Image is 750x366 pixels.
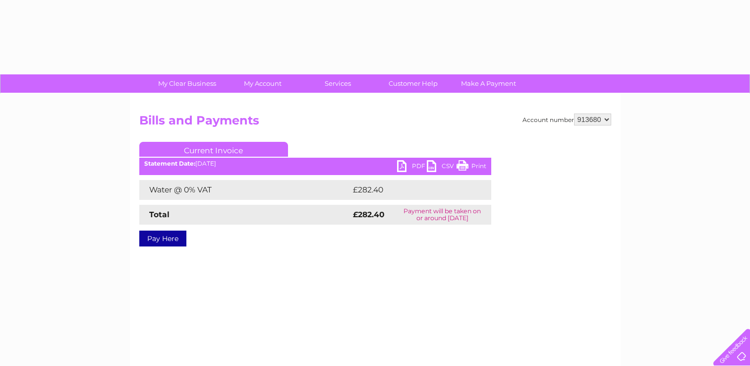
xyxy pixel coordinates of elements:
div: [DATE] [139,160,491,167]
b: Statement Date: [144,160,195,167]
td: Payment will be taken on or around [DATE] [394,205,491,225]
div: Account number [522,114,611,125]
a: Services [297,74,379,93]
h2: Bills and Payments [139,114,611,132]
a: Current Invoice [139,142,288,157]
td: Water @ 0% VAT [139,180,350,200]
a: My Clear Business [146,74,228,93]
strong: £282.40 [353,210,385,219]
a: Print [457,160,486,175]
strong: Total [149,210,170,219]
a: PDF [397,160,427,175]
a: Customer Help [372,74,454,93]
a: Make A Payment [448,74,529,93]
a: Pay Here [139,231,186,246]
td: £282.40 [350,180,474,200]
a: CSV [427,160,457,175]
a: My Account [222,74,303,93]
